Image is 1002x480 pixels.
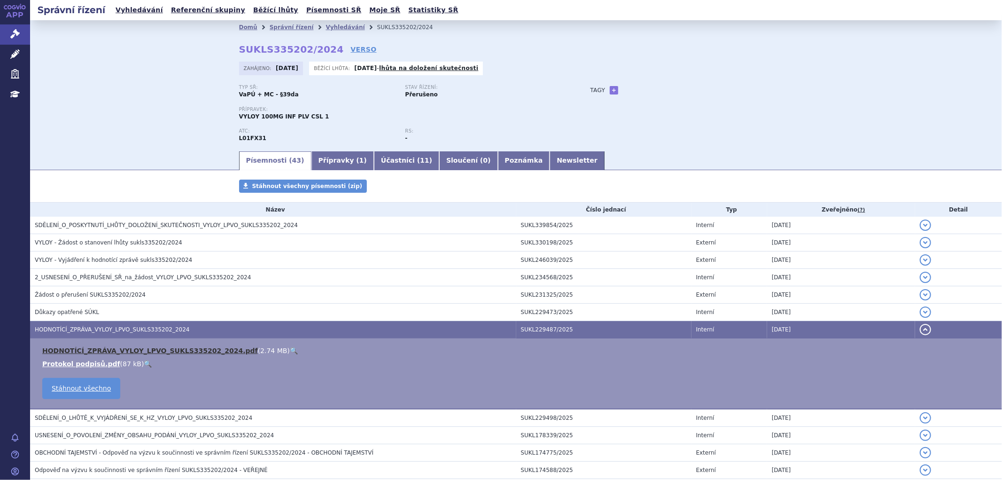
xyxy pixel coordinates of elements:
[35,257,192,263] span: VYLOY - Vyjádření k hodnotící zprávě sukls335202/2024
[590,85,606,96] h3: Tagy
[696,239,716,246] span: Externí
[123,360,141,368] span: 87 kB
[920,307,931,318] button: detail
[239,180,367,193] a: Stáhnout všechny písemnosti (zip)
[767,321,915,338] td: [DATE]
[405,4,461,16] a: Statistiky SŘ
[35,449,373,456] span: OBCHODNÍ TAJEMSTVÍ - Odpověď na výzvu k součinnosti ve správním řízení SUKLS335202/2024 - OBCHODN...
[920,464,931,476] button: detail
[270,24,314,31] a: Správní řízení
[483,157,488,164] span: 0
[516,304,691,321] td: SUKL229473/2025
[250,4,301,16] a: Běžící lhůty
[516,269,691,286] td: SUKL234568/2025
[35,467,268,473] span: Odpověď na výzvu k součinnosti ve správním řízení SUKLS335202/2024 - VEŘEJNÉ
[354,65,377,71] strong: [DATE]
[276,65,298,71] strong: [DATE]
[920,412,931,424] button: detail
[691,203,767,217] th: Typ
[696,432,715,439] span: Interní
[359,157,364,164] span: 1
[42,347,258,354] a: HODNOTÍCÍ_ZPRÁVA_VYLOY_LPVO_SUKLS335202_2024.pdf
[42,378,120,399] a: Stáhnout všechno
[696,257,716,263] span: Externí
[303,4,364,16] a: Písemnosti SŘ
[767,304,915,321] td: [DATE]
[35,239,182,246] span: VYLOY - Žádost o stanovení lhůty sukls335202/2024
[30,203,516,217] th: Název
[420,157,429,164] span: 11
[113,4,166,16] a: Vyhledávání
[311,151,374,170] a: Přípravky (1)
[696,467,716,473] span: Externí
[767,462,915,479] td: [DATE]
[767,409,915,427] td: [DATE]
[439,151,497,170] a: Sloučení (0)
[239,151,311,170] a: Písemnosti (43)
[767,234,915,252] td: [DATE]
[366,4,403,16] a: Moje SŘ
[326,24,365,31] a: Vyhledávání
[244,64,273,72] span: Zahájeno:
[767,427,915,444] td: [DATE]
[35,274,251,281] span: 2_USNESENÍ_O_PŘERUŠENÍ_SŘ_na_žádost_VYLOY_LPVO_SUKLS335202_2024
[260,347,287,354] span: 2.74 MB
[239,85,396,90] p: Typ SŘ:
[696,326,715,333] span: Interní
[767,269,915,286] td: [DATE]
[516,409,691,427] td: SUKL229498/2025
[252,183,363,189] span: Stáhnout všechny písemnosti (zip)
[42,359,993,369] li: ( )
[516,462,691,479] td: SUKL174588/2025
[920,430,931,441] button: detail
[350,45,376,54] a: VERSO
[610,86,618,94] a: +
[696,449,716,456] span: Externí
[239,128,396,134] p: ATC:
[35,432,274,439] span: USNESENÍ_O_POVOLENÍ_ZMĚNY_OBSAHU_PODÁNÍ_VYLOY_LPVO_SUKLS335202_2024
[42,360,120,368] a: Protokol podpisů.pdf
[239,107,572,112] p: Přípravek:
[696,309,715,315] span: Interní
[696,291,716,298] span: Externí
[239,91,299,98] strong: VaPÚ + MC - §39da
[498,151,550,170] a: Poznámka
[920,254,931,266] button: detail
[30,3,113,16] h2: Správní řízení
[767,286,915,304] td: [DATE]
[405,135,408,142] strong: -
[405,91,438,98] strong: Přerušeno
[516,217,691,234] td: SUKL339854/2025
[920,324,931,335] button: detail
[405,128,562,134] p: RS:
[550,151,605,170] a: Newsletter
[374,151,439,170] a: Účastníci (11)
[858,207,865,213] abbr: (?)
[290,347,298,354] a: 🔍
[292,157,301,164] span: 43
[516,234,691,252] td: SUKL330198/2025
[920,272,931,283] button: detail
[696,415,715,421] span: Interní
[239,113,329,120] span: VYLOY 100MG INF PLV CSL 1
[377,20,445,34] li: SUKLS335202/2024
[239,24,257,31] a: Domů
[35,326,190,333] span: HODNOTÍCÍ_ZPRÁVA_VYLOY_LPVO_SUKLS335202_2024
[516,203,691,217] th: Číslo jednací
[354,64,478,72] p: -
[920,220,931,231] button: detail
[516,444,691,462] td: SUKL174775/2025
[696,222,715,228] span: Interní
[516,427,691,444] td: SUKL178339/2025
[767,444,915,462] td: [DATE]
[915,203,1002,217] th: Detail
[168,4,248,16] a: Referenční skupiny
[516,286,691,304] td: SUKL231325/2025
[405,85,562,90] p: Stav řízení:
[35,415,252,421] span: SDĚLENÍ_O_LHŮTĚ_K_VYJÁDŘENÍ_SE_K_HZ_VYLOY_LPVO_SUKLS335202_2024
[696,274,715,281] span: Interní
[516,252,691,269] td: SUKL246039/2025
[35,309,99,315] span: Důkazy opatřené SÚKL
[920,237,931,248] button: detail
[379,65,478,71] a: lhůta na doložení skutečnosti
